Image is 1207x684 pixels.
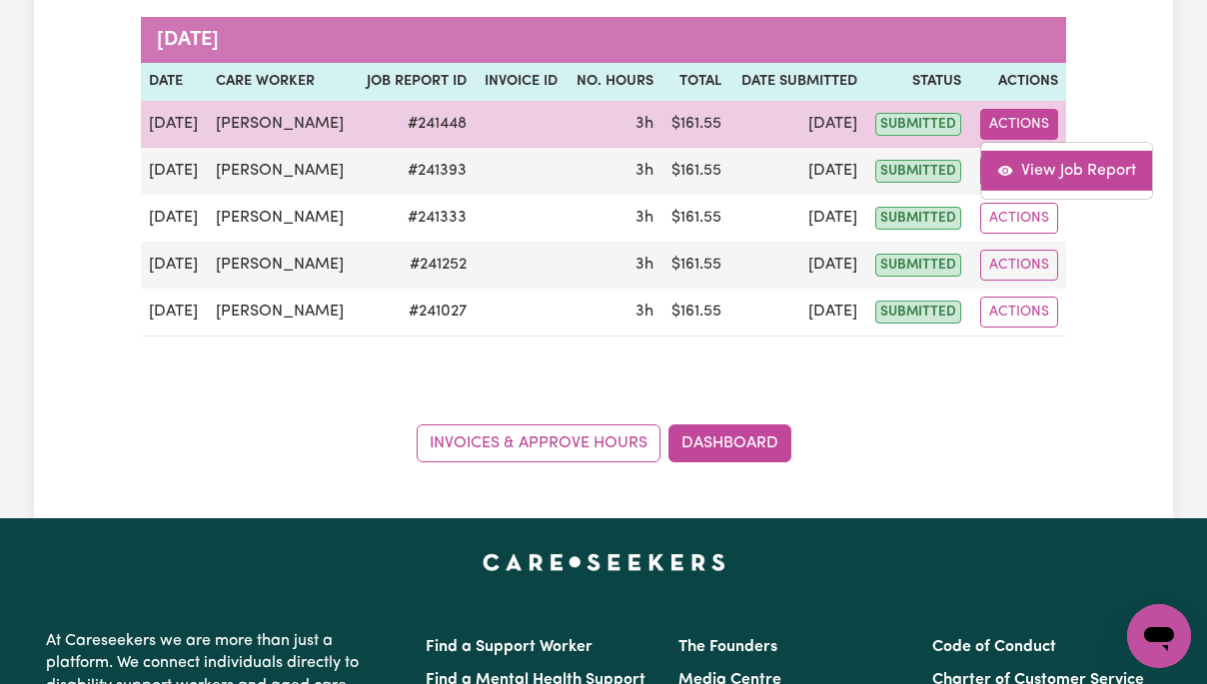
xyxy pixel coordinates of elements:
[980,203,1058,234] button: Actions
[875,254,961,277] span: submitted
[980,109,1058,140] button: Actions
[661,63,729,101] th: Total
[969,63,1066,101] th: Actions
[635,304,653,320] span: 3 hours
[208,148,356,195] td: [PERSON_NAME]
[932,639,1056,655] a: Code of Conduct
[661,101,729,148] td: $ 161.55
[356,242,475,289] td: # 241252
[356,195,475,242] td: # 241333
[141,17,1066,63] caption: [DATE]
[141,289,208,337] td: [DATE]
[661,289,729,337] td: $ 161.55
[729,242,865,289] td: [DATE]
[483,554,725,570] a: Careseekers home page
[208,195,356,242] td: [PERSON_NAME]
[356,63,475,101] th: Job Report ID
[635,116,653,132] span: 3 hours
[729,101,865,148] td: [DATE]
[668,424,791,462] a: Dashboard
[729,289,865,337] td: [DATE]
[1127,604,1191,668] iframe: Button to launch messaging window
[141,101,208,148] td: [DATE]
[875,160,961,183] span: submitted
[426,639,593,655] a: Find a Support Worker
[980,250,1058,281] button: Actions
[981,151,1152,191] a: View job report 241448
[141,63,208,101] th: Date
[208,242,356,289] td: [PERSON_NAME]
[635,163,653,179] span: 3 hours
[566,63,661,101] th: No. Hours
[661,195,729,242] td: $ 161.55
[635,257,653,273] span: 3 hours
[729,195,865,242] td: [DATE]
[356,101,475,148] td: # 241448
[980,297,1058,328] button: Actions
[417,424,660,462] a: Invoices & Approve Hours
[208,289,356,337] td: [PERSON_NAME]
[729,148,865,195] td: [DATE]
[980,142,1153,200] div: Actions
[678,639,777,655] a: The Founders
[661,242,729,289] td: $ 161.55
[875,301,961,324] span: submitted
[208,101,356,148] td: [PERSON_NAME]
[875,207,961,230] span: submitted
[141,195,208,242] td: [DATE]
[875,113,961,136] span: submitted
[141,148,208,195] td: [DATE]
[661,148,729,195] td: $ 161.55
[729,63,865,101] th: Date Submitted
[356,289,475,337] td: # 241027
[475,63,566,101] th: Invoice ID
[865,63,970,101] th: Status
[208,63,356,101] th: Care worker
[141,242,208,289] td: [DATE]
[356,148,475,195] td: # 241393
[635,210,653,226] span: 3 hours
